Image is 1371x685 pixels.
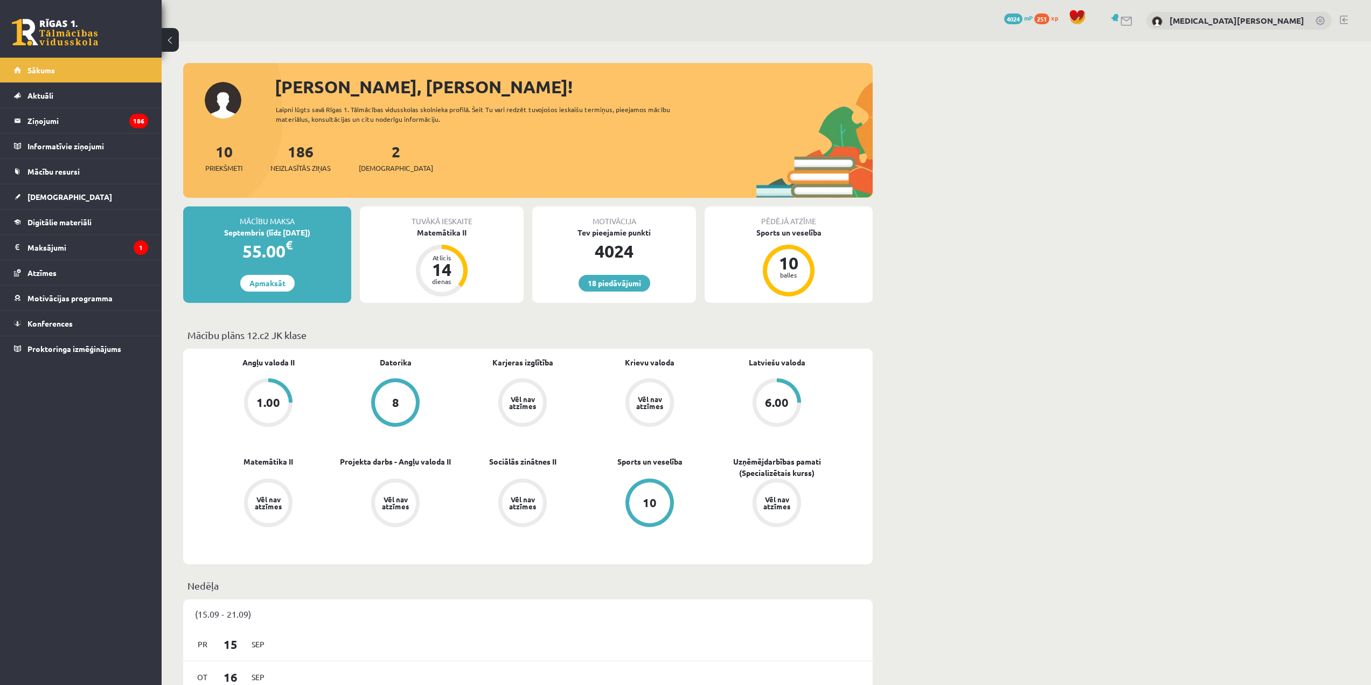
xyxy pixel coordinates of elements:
[749,357,805,368] a: Latviešu valoda
[625,357,674,368] a: Krievu valoda
[183,238,351,264] div: 55.00
[1170,15,1304,26] a: [MEDICAL_DATA][PERSON_NAME]
[270,163,331,174] span: Neizlasītās ziņas
[27,108,148,133] legend: Ziņojumi
[762,496,792,510] div: Vēl nav atzīmes
[12,19,98,46] a: Rīgas 1. Tālmācības vidusskola
[635,396,665,410] div: Vēl nav atzīmes
[27,268,57,278] span: Atzīmes
[27,235,148,260] legend: Maksājumi
[205,163,242,174] span: Priekšmeti
[1152,16,1163,27] img: Nikita Ļahovs
[14,210,148,234] a: Digitālie materiāli
[243,456,293,467] a: Matemātika II
[27,192,112,202] span: [DEMOGRAPHIC_DATA]
[183,227,351,238] div: Septembris (līdz [DATE])
[773,272,805,278] div: balles
[286,237,293,253] span: €
[360,227,524,298] a: Matemātika II Atlicis 14 dienas
[205,479,332,529] a: Vēl nav atzīmes
[14,311,148,336] a: Konferences
[14,336,148,361] a: Proktoringa izmēģinājums
[14,134,148,158] a: Informatīvie ziņojumi
[214,635,247,653] span: 15
[14,108,148,133] a: Ziņojumi186
[14,286,148,310] a: Motivācijas programma
[1034,13,1049,24] span: 251
[14,58,148,82] a: Sākums
[205,378,332,429] a: 1.00
[14,83,148,108] a: Aktuāli
[360,206,524,227] div: Tuvākā ieskaite
[275,74,873,100] div: [PERSON_NAME], [PERSON_NAME]!
[1034,13,1063,22] a: 251 xp
[134,240,148,255] i: 1
[332,479,459,529] a: Vēl nav atzīmes
[492,357,553,368] a: Karjeras izglītība
[247,636,269,653] span: Sep
[27,319,73,328] span: Konferences
[426,278,458,285] div: dienas
[27,293,113,303] span: Motivācijas programma
[586,378,713,429] a: Vēl nav atzīmes
[240,275,295,292] a: Apmaksāt
[1051,13,1058,22] span: xp
[713,456,840,479] a: Uzņēmējdarbības pamati (Specializētais kurss)
[643,497,657,509] div: 10
[359,163,433,174] span: [DEMOGRAPHIC_DATA]
[1004,13,1033,22] a: 4024 mP
[489,456,556,467] a: Sociālās zinātnes II
[27,65,55,75] span: Sākums
[1024,13,1033,22] span: mP
[205,142,242,174] a: 10Priekšmeti
[532,238,696,264] div: 4024
[459,378,586,429] a: Vēl nav atzīmes
[773,254,805,272] div: 10
[340,456,451,467] a: Projekta darbs - Angļu valoda II
[276,105,690,124] div: Laipni lūgts savā Rīgas 1. Tālmācības vidusskolas skolnieka profilā. Šeit Tu vari redzēt tuvojošo...
[579,275,650,292] a: 18 piedāvājumi
[426,261,458,278] div: 14
[14,260,148,285] a: Atzīmes
[14,235,148,260] a: Maksājumi1
[256,397,280,409] div: 1.00
[392,397,399,409] div: 8
[270,142,331,174] a: 186Neizlasītās ziņas
[27,134,148,158] legend: Informatīvie ziņojumi
[507,396,538,410] div: Vēl nav atzīmes
[27,344,121,354] span: Proktoringa izmēģinājums
[426,254,458,261] div: Atlicis
[332,378,459,429] a: 8
[191,636,214,653] span: Pr
[360,227,524,238] div: Matemātika II
[27,167,80,176] span: Mācību resursi
[507,496,538,510] div: Vēl nav atzīmes
[380,496,410,510] div: Vēl nav atzīmes
[359,142,433,174] a: 2[DEMOGRAPHIC_DATA]
[705,227,873,238] div: Sports un veselība
[617,456,683,467] a: Sports un veselība
[765,397,789,409] div: 6.00
[242,357,295,368] a: Angļu valoda II
[713,479,840,529] a: Vēl nav atzīmes
[532,206,696,227] div: Motivācija
[27,91,53,100] span: Aktuāli
[532,227,696,238] div: Tev pieejamie punkti
[183,206,351,227] div: Mācību maksa
[586,479,713,529] a: 10
[705,206,873,227] div: Pēdējā atzīme
[713,378,840,429] a: 6.00
[187,578,868,593] p: Nedēļa
[187,328,868,342] p: Mācību plāns 12.c2 JK klase
[129,114,148,128] i: 186
[380,357,412,368] a: Datorika
[253,496,283,510] div: Vēl nav atzīmes
[705,227,873,298] a: Sports un veselība 10 balles
[27,217,92,227] span: Digitālie materiāli
[459,479,586,529] a: Vēl nav atzīmes
[14,184,148,209] a: [DEMOGRAPHIC_DATA]
[1004,13,1022,24] span: 4024
[183,599,873,628] div: (15.09 - 21.09)
[14,159,148,184] a: Mācību resursi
